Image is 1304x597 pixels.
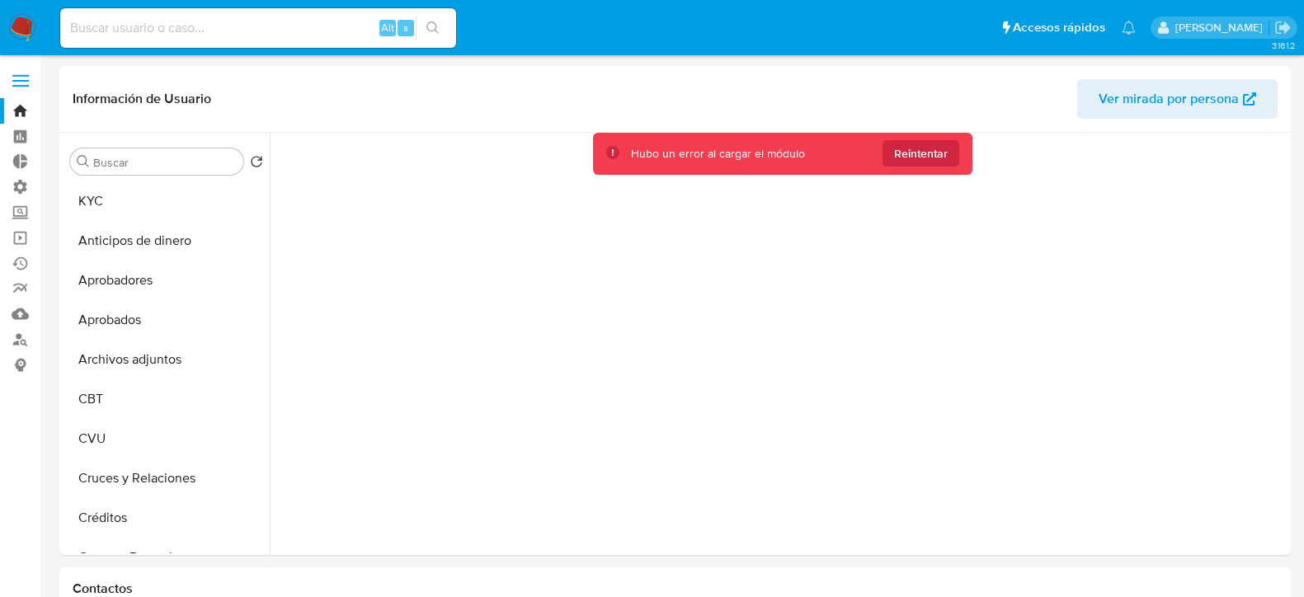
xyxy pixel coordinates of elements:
[1122,21,1136,35] a: Notificaciones
[64,379,270,419] button: CBT
[64,181,270,221] button: KYC
[64,300,270,340] button: Aprobados
[1077,79,1278,119] button: Ver mirada por persona
[64,538,270,577] button: Cuentas Bancarias
[1175,20,1269,35] p: julian.lasala@mercadolibre.com
[631,146,805,162] div: Hubo un error al cargar el módulo
[73,581,1278,597] h1: Contactos
[60,17,456,39] input: Buscar usuario o caso...
[1099,79,1239,119] span: Ver mirada por persona
[1013,19,1105,36] span: Accesos rápidos
[93,155,237,170] input: Buscar
[64,261,270,300] button: Aprobadores
[77,155,90,168] button: Buscar
[64,498,270,538] button: Créditos
[250,155,263,173] button: Volver al orden por defecto
[64,340,270,379] button: Archivos adjuntos
[64,458,270,498] button: Cruces y Relaciones
[64,221,270,261] button: Anticipos de dinero
[73,91,211,107] h1: Información de Usuario
[416,16,450,40] button: search-icon
[381,20,394,35] span: Alt
[1274,19,1292,36] a: Salir
[403,20,408,35] span: s
[64,419,270,458] button: CVU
